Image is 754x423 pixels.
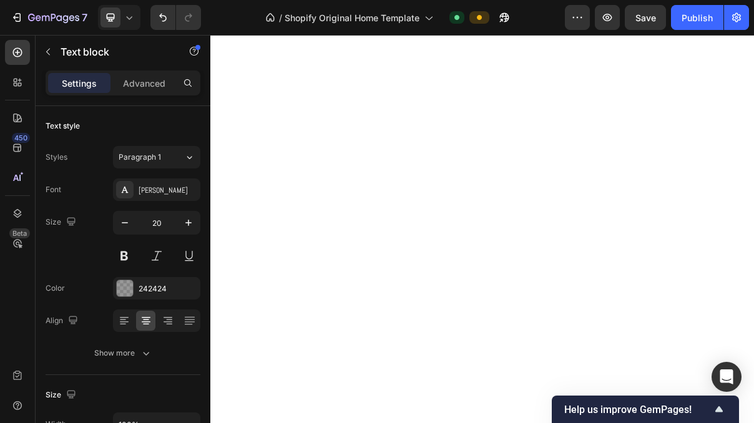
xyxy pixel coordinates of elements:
span: Save [635,12,656,23]
div: [PERSON_NAME] [139,185,197,196]
button: 7 [5,5,93,30]
div: Align [46,313,81,329]
div: 242424 [139,283,197,294]
p: Settings [62,77,97,90]
span: Shopify Original Home Template [285,11,419,24]
iframe: Design area [210,35,754,423]
span: Help us improve GemPages! [564,404,712,416]
div: Font [46,184,61,195]
p: Text block [61,44,167,59]
div: 450 [12,133,30,143]
div: Color [46,283,65,294]
span: / [279,11,282,24]
button: Paragraph 1 [113,146,200,168]
div: Text style [46,120,80,132]
button: Show more [46,342,200,364]
div: Show more [94,347,152,359]
span: Paragraph 1 [119,152,161,163]
div: Size [46,214,79,231]
p: Advanced [123,77,165,90]
p: 7 [82,10,87,25]
div: Undo/Redo [150,5,201,30]
div: Open Intercom Messenger [712,362,742,392]
div: Styles [46,152,67,163]
div: Beta [9,228,30,238]
button: Save [625,5,666,30]
button: Show survey - Help us improve GemPages! [564,402,727,417]
button: Publish [671,5,723,30]
div: Publish [682,11,713,24]
div: Size [46,387,79,404]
